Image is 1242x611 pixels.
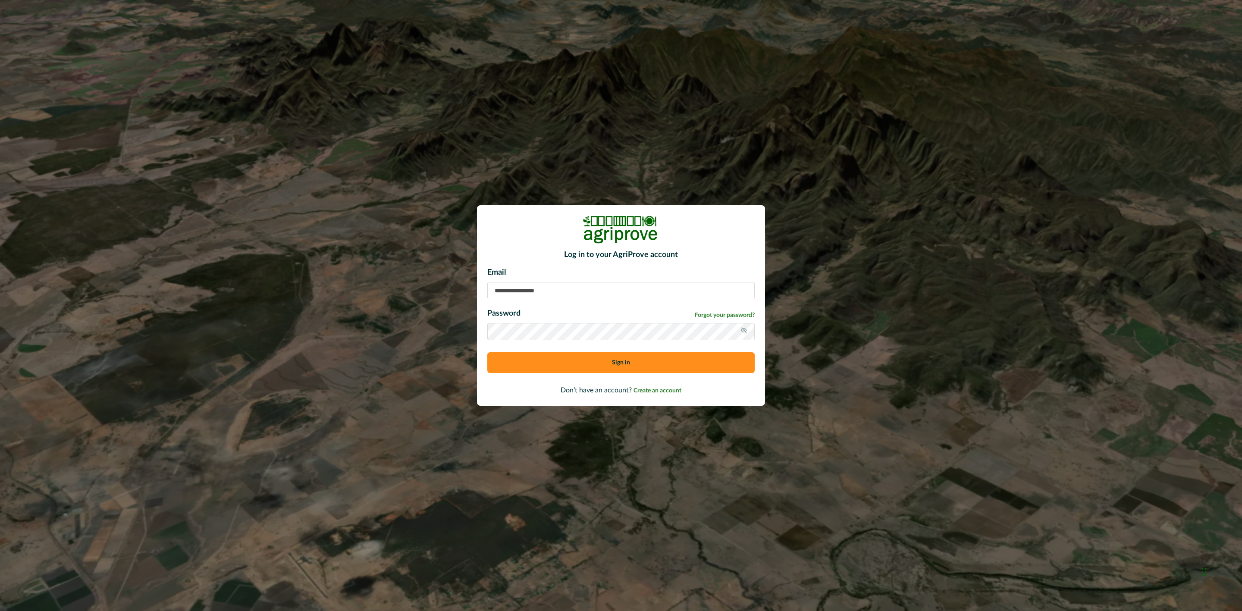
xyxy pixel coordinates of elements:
p: Email [487,267,755,279]
img: Logo Image [582,216,660,244]
span: Create an account [634,388,681,394]
a: Create an account [634,387,681,394]
h2: Log in to your AgriProve account [487,251,755,260]
div: Drag [1201,559,1207,585]
p: Don’t have an account? [487,385,755,395]
button: Sign in [487,352,755,373]
a: Forgot your password? [695,311,755,320]
p: Password [487,308,521,320]
iframe: Chat Widget [1199,550,1242,592]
